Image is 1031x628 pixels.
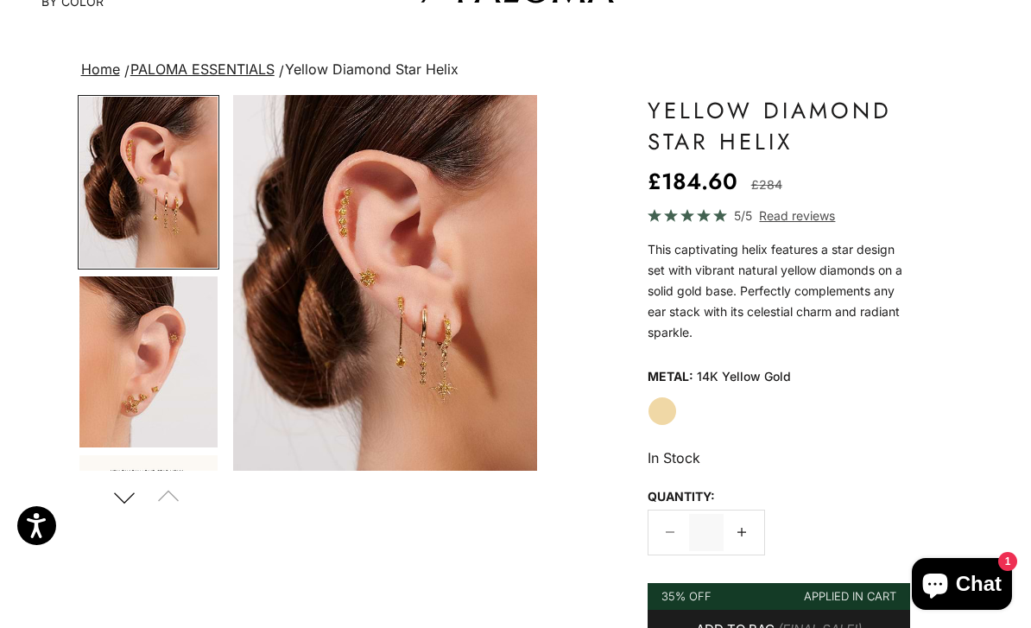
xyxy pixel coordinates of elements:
[130,60,275,78] a: PALOMA ESSENTIALS
[78,58,954,82] nav: breadcrumbs
[78,454,219,628] button: Go to item 6
[697,364,791,390] variant-option-value: 14K Yellow Gold
[78,95,219,270] button: Go to item 3
[751,174,782,195] compare-at-price: £284
[648,164,737,199] sale-price: £184.60
[804,587,896,606] div: Applied in cart
[907,558,1017,614] inbox-online-store-chat: Shopify online store chat
[759,206,835,225] span: Read reviews
[285,60,459,78] span: Yellow Diamond Star Helix
[648,484,715,510] legend: Quantity:
[648,364,693,390] legend: Metal:
[734,206,752,225] span: 5/5
[233,95,537,471] div: Item 3 of 10
[233,95,537,471] img: #YellowGold #RoseGold #WhiteGold
[689,514,724,551] input: Change quantity
[648,95,911,157] h1: Yellow Diamond Star Helix
[661,587,712,606] div: 35% Off
[78,275,219,449] button: Go to item 4
[648,239,911,343] p: This captivating helix features a star design set with vibrant natural yellow diamonds on a solid...
[79,276,218,447] img: #YellowGold #RoseGold #WhiteGold
[648,447,911,469] p: In Stock
[79,455,218,626] img: #YellowGold #WhiteGold #RoseGold
[79,97,218,268] img: #YellowGold #RoseGold #WhiteGold
[81,60,120,78] a: Home
[648,206,911,225] a: 5/5 Read reviews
